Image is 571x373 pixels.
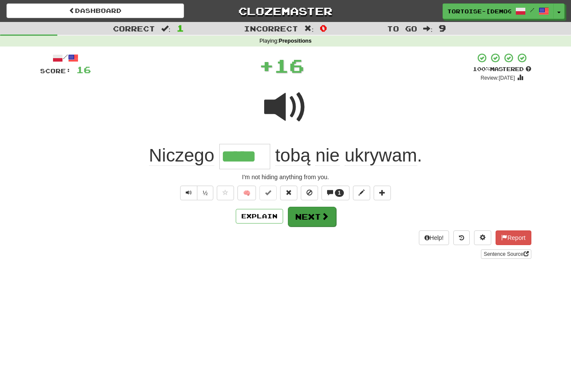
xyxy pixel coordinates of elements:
span: 1 [177,23,184,33]
button: Explain [236,209,283,224]
div: I'm not hiding anything from you. [40,173,531,181]
span: ukrywam [345,145,417,166]
small: Review: [DATE] [481,75,515,81]
span: 100 % [473,65,490,72]
span: 9 [439,23,446,33]
span: Correct [113,24,155,33]
button: Round history (alt+y) [453,230,470,245]
div: Mastered [473,65,531,73]
span: Niczego [149,145,215,166]
span: nie [315,145,340,166]
span: Incorrect [244,24,298,33]
button: Next [288,207,336,227]
span: / [530,7,534,13]
button: 1 [321,186,349,200]
span: : [304,25,314,32]
span: Score: [40,67,71,75]
span: 16 [274,55,304,76]
button: Favorite sentence (alt+f) [217,186,234,200]
button: Edit sentence (alt+d) [353,186,370,200]
button: Ignore sentence (alt+i) [301,186,318,200]
strong: Prepositions [279,38,312,44]
span: : [161,25,171,32]
button: Help! [419,230,449,245]
button: Play sentence audio (ctl+space) [180,186,197,200]
button: Set this sentence to 100% Mastered (alt+m) [259,186,277,200]
a: Clozemaster [197,3,374,19]
a: Sentence Source [481,249,531,259]
a: tortoise-[DEMOGRAPHIC_DATA] / [443,3,554,19]
button: 🧠 [237,186,256,200]
button: Reset to 0% Mastered (alt+r) [280,186,297,200]
div: Text-to-speech controls [178,186,213,200]
button: ½ [197,186,213,200]
button: Report [496,230,531,245]
span: To go [387,24,417,33]
span: : [423,25,433,32]
span: tobą [275,145,311,166]
div: / [40,53,91,63]
span: tortoise-[DEMOGRAPHIC_DATA] [447,7,511,15]
button: Add to collection (alt+a) [374,186,391,200]
a: Dashboard [6,3,184,18]
span: 0 [320,23,327,33]
span: 1 [338,190,341,196]
span: + [259,53,274,78]
span: . [270,145,422,166]
span: 16 [76,64,91,75]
